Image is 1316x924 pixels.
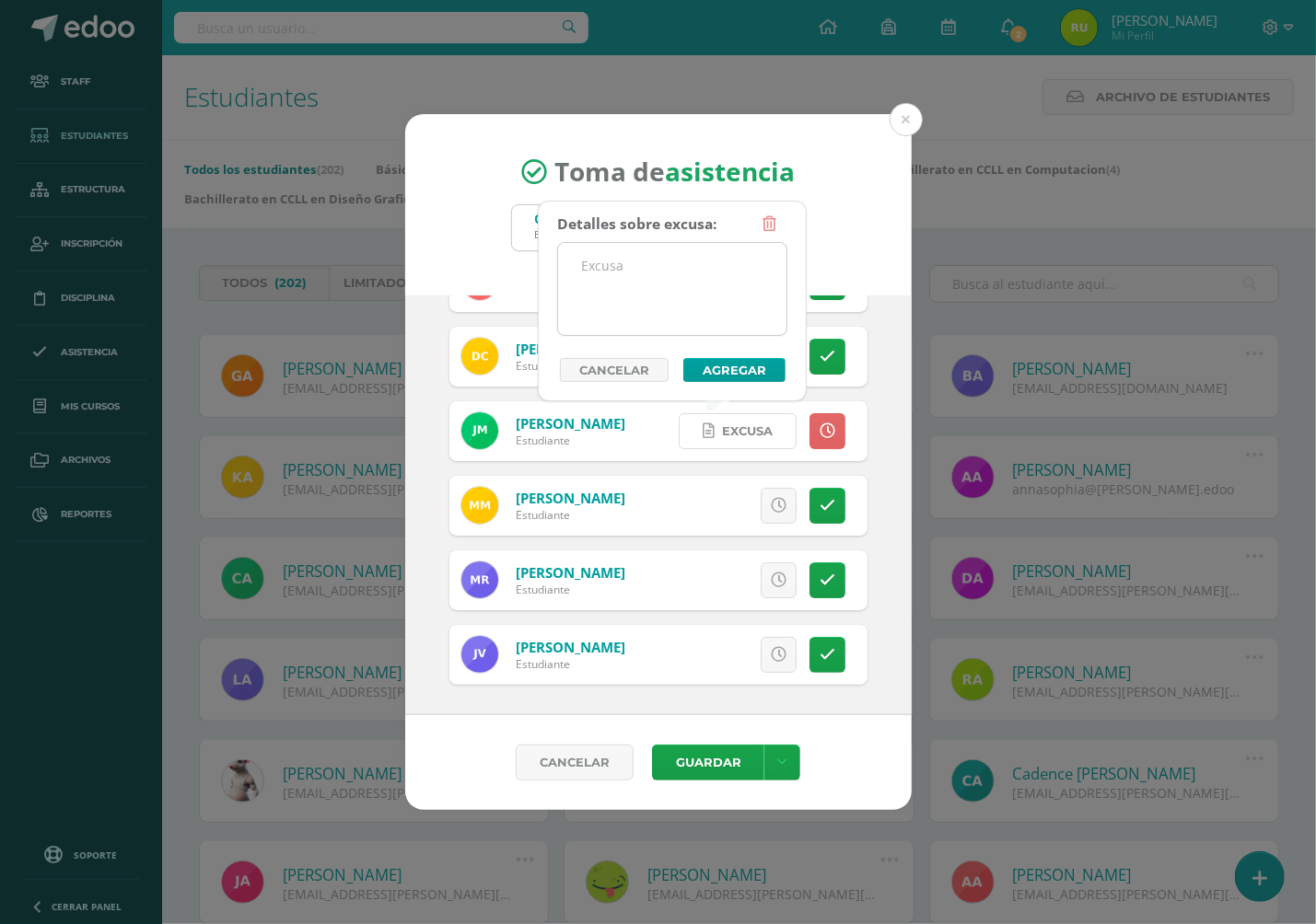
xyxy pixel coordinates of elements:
[516,745,634,780] a: Cancelar
[652,745,764,780] button: Guardar
[665,155,795,190] strong: asistencia
[516,433,625,448] div: Estudiante
[535,210,634,227] div: Quinto
[554,155,795,190] span: Toma de
[890,103,923,136] button: Close (Esc)
[461,561,498,598] img: 6a84df6f2432c730f18f646c840a52dd.png
[512,205,805,250] input: Busca un grado o sección aquí...
[516,414,625,433] a: [PERSON_NAME]
[560,358,669,382] a: Cancelar
[461,636,498,673] img: a3bf9fb68073526aaba4d311ffd8ee34.png
[679,413,797,449] a: Excusa
[516,656,625,672] div: Estudiante
[516,358,625,374] div: Estudiante
[461,338,498,375] img: eab06a541ab51938449e963d5cc4aa30.png
[516,507,625,523] div: Estudiante
[461,487,498,524] img: 61cf88cbbafde12d71608bf1fb36de5b.png
[722,414,773,448] span: Excusa
[461,412,498,449] img: 29e24dfe84dc29c219d8a62fcd9268b7.png
[683,358,786,382] button: Agregar
[516,489,625,507] a: [PERSON_NAME]
[516,563,625,582] a: [PERSON_NAME]
[557,206,716,242] div: Detalles sobre excusa:
[516,340,625,358] a: [PERSON_NAME]
[516,638,625,656] a: [PERSON_NAME]
[535,227,634,241] div: Bachillerato en CCLL
[516,582,625,597] div: Estudiante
